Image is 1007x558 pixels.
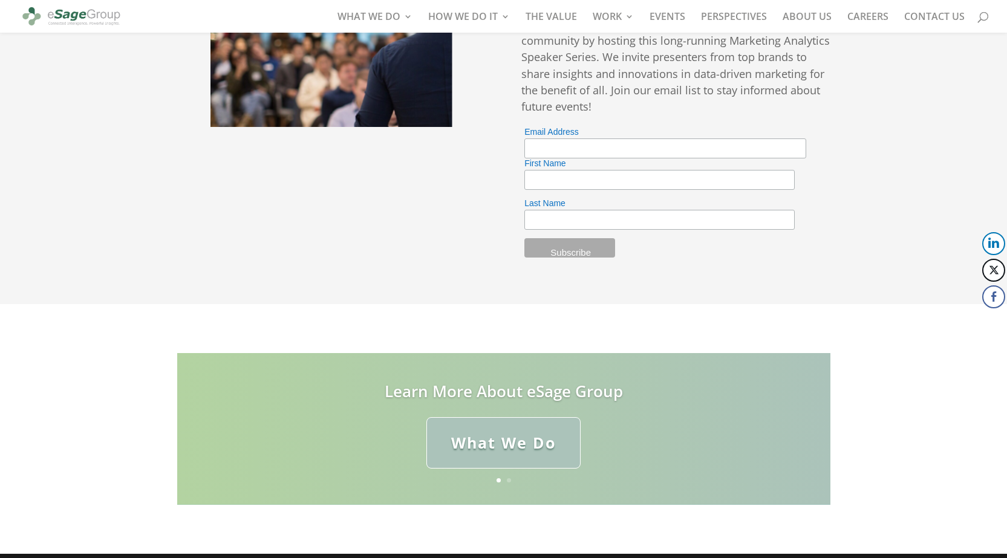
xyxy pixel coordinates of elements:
a: Learn More About eSage Group [385,380,623,402]
button: Facebook Share [982,285,1005,308]
a: PERSPECTIVES [701,12,767,33]
button: Twitter Share [982,259,1005,282]
a: ABOUT US [783,12,832,33]
a: WHAT WE DO [337,12,412,33]
a: What We Do [426,417,581,469]
a: CAREERS [847,12,888,33]
a: EVENTS [650,12,685,33]
a: 1 [497,478,501,482]
a: THE VALUE [526,12,577,33]
button: LinkedIn Share [982,232,1005,255]
input: Subscribe [524,238,615,258]
a: WORK [593,12,634,33]
font: First Name [524,158,565,168]
font: Last Name [524,198,565,208]
a: 2 [507,478,511,482]
a: HOW WE DO IT [428,12,510,33]
img: eSage Group [21,2,122,30]
p: Email Address [524,127,806,137]
a: CONTACT US [904,12,965,33]
p: eSage Group gives back to the marketing analytics community by hosting this long-running Marketin... [521,16,830,115]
